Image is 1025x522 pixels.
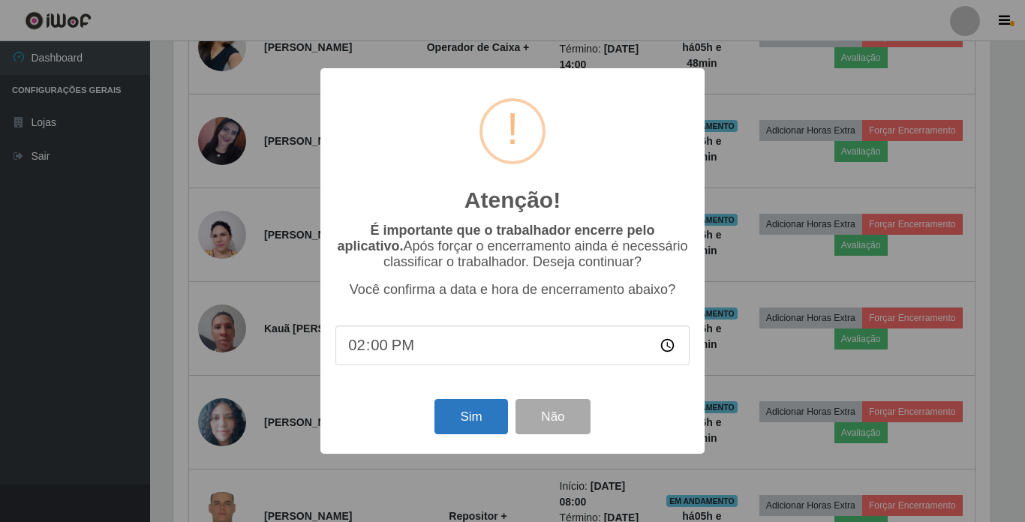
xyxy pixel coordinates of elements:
b: É importante que o trabalhador encerre pelo aplicativo. [337,223,654,253]
p: Após forçar o encerramento ainda é necessário classificar o trabalhador. Deseja continuar? [335,223,690,270]
p: Você confirma a data e hora de encerramento abaixo? [335,282,690,298]
button: Não [516,399,590,434]
h2: Atenção! [464,187,561,214]
button: Sim [434,399,507,434]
